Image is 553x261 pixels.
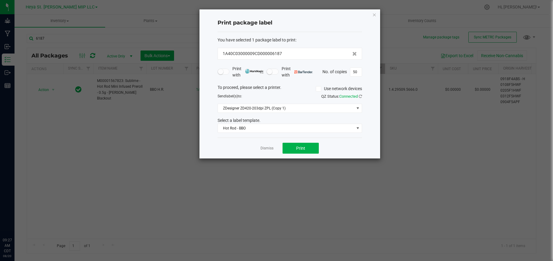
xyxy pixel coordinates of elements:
iframe: Resource center [6,213,24,231]
div: Select a label template. [213,117,367,124]
button: Print [283,143,319,154]
a: Dismiss [260,146,273,151]
span: label(s) [226,94,238,98]
div: : [218,37,362,43]
label: Use network devices [316,86,362,92]
span: ZDesigner ZD420-203dpi ZPL (Copy 1) [218,104,354,113]
iframe: Resource center unread badge [18,212,25,219]
span: Send to: [218,94,242,98]
span: 1A40C03000009CD000006187 [223,51,282,57]
span: You have selected 1 package label to print [218,38,296,42]
span: Hot Rod - BBO [218,124,354,132]
span: No. of copies [322,69,347,74]
span: QZ Status: [321,94,362,99]
img: mark_magic_cybra.png [245,69,264,73]
img: bartender.png [294,70,313,73]
div: To proceed, please select a printer. [213,84,367,93]
span: Connected [339,94,358,99]
span: Print [296,146,305,151]
span: Print with [232,66,264,78]
span: Print with [282,66,313,78]
h4: Print package label [218,19,362,27]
